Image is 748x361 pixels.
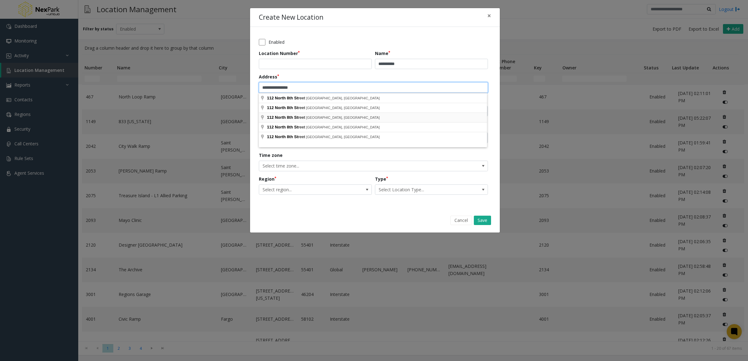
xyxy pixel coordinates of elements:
[259,163,488,168] app-dropdown: The timezone is automatically set based on the address and cannot be edited.
[474,216,491,225] button: Save
[306,116,380,119] span: [GEOGRAPHIC_DATA], [GEOGRAPHIC_DATA]
[267,105,306,110] span: reet
[267,96,306,100] span: reet
[375,185,465,195] span: Select Location Type...
[450,216,472,225] button: Cancel
[267,125,274,129] span: 112
[267,134,274,139] span: 112
[267,115,306,120] span: reet
[487,11,491,20] span: ×
[306,106,380,110] span: [GEOGRAPHIC_DATA], [GEOGRAPHIC_DATA]
[267,115,274,120] span: 112
[375,176,388,182] label: Type
[259,13,323,23] h4: Create New Location
[306,96,380,100] span: [GEOGRAPHIC_DATA], [GEOGRAPHIC_DATA]
[269,39,284,45] label: Enabled
[275,96,298,100] span: North 8th St
[275,105,298,110] span: North 8th St
[267,134,306,139] span: reet
[306,125,380,129] span: [GEOGRAPHIC_DATA], [GEOGRAPHIC_DATA]
[267,105,274,110] span: 112
[267,96,274,100] span: 112
[259,152,283,158] label: Time zone
[259,50,300,57] label: Location Number
[259,73,279,80] label: Address
[306,135,380,139] span: [GEOGRAPHIC_DATA], [GEOGRAPHIC_DATA]
[275,134,298,139] span: North 8th St
[275,125,298,129] span: North 8th St
[275,115,298,120] span: North 8th St
[259,161,442,171] span: Select time zone...
[259,176,276,182] label: Region
[267,125,306,129] span: reet
[375,50,390,57] label: Name
[483,8,495,23] button: Close
[259,185,349,195] span: Select region...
